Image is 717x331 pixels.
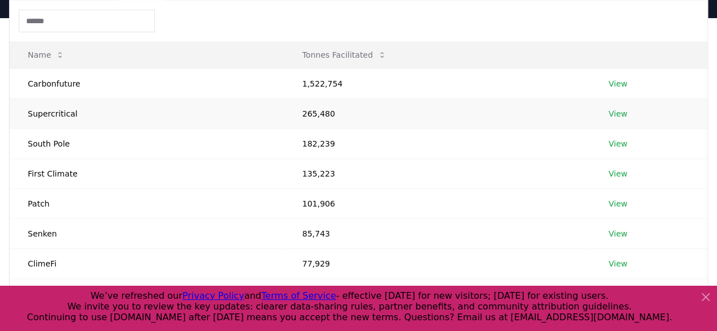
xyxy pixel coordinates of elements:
[10,188,284,218] td: Patch
[284,218,590,248] td: 85,743
[284,68,590,98] td: 1,522,754
[284,188,590,218] td: 101,906
[10,158,284,188] td: First Climate
[10,218,284,248] td: Senken
[10,278,284,308] td: Climeworks Solution
[609,198,627,209] a: View
[609,258,627,269] a: View
[10,68,284,98] td: Carbonfuture
[284,248,590,278] td: 77,929
[293,44,396,66] button: Tonnes Facilitated
[609,108,627,119] a: View
[284,128,590,158] td: 182,239
[284,278,590,308] td: 72,876
[609,228,627,239] a: View
[284,158,590,188] td: 135,223
[609,168,627,179] a: View
[10,248,284,278] td: ClimeFi
[19,44,74,66] button: Name
[609,138,627,149] a: View
[10,128,284,158] td: South Pole
[10,98,284,128] td: Supercritical
[284,98,590,128] td: 265,480
[609,78,627,89] a: View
